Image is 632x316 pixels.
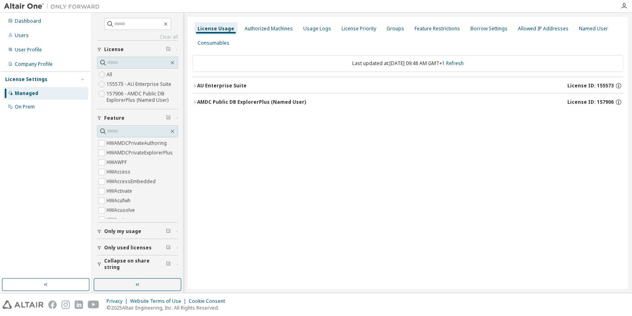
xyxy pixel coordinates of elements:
p: © 2025 Altair Engineering, Inc. All Rights Reserved. [107,304,230,311]
a: Refresh [446,60,464,67]
span: License ID: 155573 [567,83,614,89]
span: License [104,46,124,53]
div: Groups [387,26,404,32]
label: HWAMDCPrivateExplorerPlus [107,148,174,158]
div: License Settings [5,76,47,83]
button: Collapse on share string [97,255,178,273]
div: Privacy [107,298,130,304]
label: HWAcutrace [107,215,136,225]
span: Feature [104,115,124,121]
a: Clear all [97,34,178,40]
span: Clear filter [166,115,171,121]
label: HWAMDCPrivateAuthoring [107,138,168,148]
label: HWAcufwh [107,196,132,205]
button: AMDC Public DB ExplorerPlus (Named User)License ID: 157906 [192,93,623,111]
div: Borrow Settings [470,26,508,32]
div: Consumables [197,40,229,46]
label: HWAcusolve [107,205,136,215]
span: License ID: 157906 [567,99,614,105]
img: altair_logo.svg [2,300,43,309]
span: Collapse on share string [104,258,166,271]
span: Only used licenses [104,245,152,251]
img: facebook.svg [48,300,57,309]
label: 157906 - AMDC Public DB ExplorerPlus (Named User) [107,89,178,105]
span: Only my usage [104,228,141,235]
div: User Profile [15,47,42,53]
label: All [107,70,114,79]
button: License [97,41,178,58]
div: Company Profile [15,61,53,67]
label: 155573 - AU Enterprise Suite [107,79,173,89]
div: Authorized Machines [245,26,293,32]
div: Usage Logs [303,26,331,32]
button: Only used licenses [97,239,178,257]
label: HWActivate [107,186,134,196]
label: HWAWPF [107,158,128,167]
button: Only my usage [97,223,178,240]
div: Managed [15,90,38,97]
div: On Prem [15,104,35,110]
div: Named User [579,26,608,32]
span: Clear filter [166,46,171,53]
label: HWAccessEmbedded [107,177,157,186]
span: Clear filter [166,261,171,267]
img: linkedin.svg [75,300,83,309]
img: Altair One [4,2,104,10]
div: AU Enterprise Suite [197,83,247,89]
img: youtube.svg [88,300,99,309]
span: Clear filter [166,245,171,251]
div: Allowed IP Addresses [518,26,569,32]
img: instagram.svg [61,300,70,309]
div: Feature Restrictions [415,26,460,32]
label: HWAccess [107,167,132,177]
div: Website Terms of Use [130,298,189,304]
div: Cookie Consent [189,298,230,304]
span: Clear filter [166,228,171,235]
div: AMDC Public DB ExplorerPlus (Named User) [197,99,306,105]
button: Feature [97,109,178,127]
div: License Usage [197,26,234,32]
button: AU Enterprise SuiteLicense ID: 155573 [192,77,623,95]
div: Dashboard [15,18,41,24]
div: Last updated at: [DATE] 09:48 AM GMT+1 [192,55,623,72]
div: Users [15,32,29,39]
div: License Priority [342,26,376,32]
